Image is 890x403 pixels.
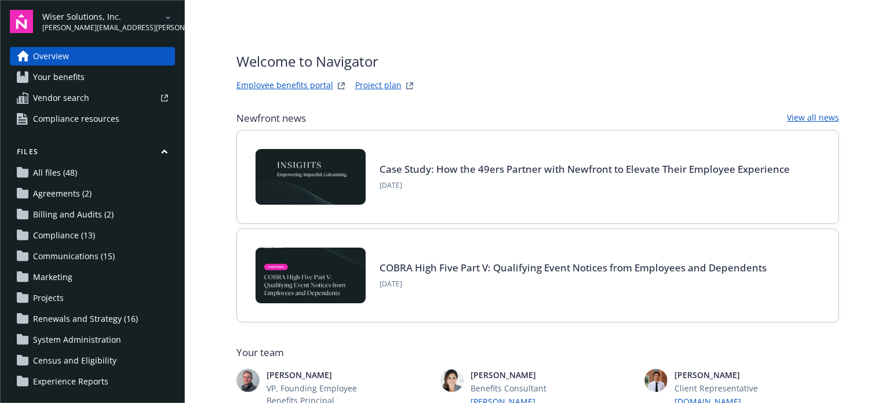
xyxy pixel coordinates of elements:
span: Your team [236,346,839,360]
img: photo [644,369,667,392]
a: projectPlanWebsite [403,79,417,93]
span: [DATE] [380,279,767,289]
span: Billing and Audits (2) [33,205,114,224]
a: Experience Reports [10,372,175,391]
a: Billing and Audits (2) [10,205,175,224]
span: Your benefits [33,68,85,86]
a: Overview [10,47,175,66]
button: Files [10,147,175,161]
img: photo [440,369,464,392]
span: Agreements (2) [33,184,92,203]
span: Newfront news [236,111,306,125]
span: [DATE] [380,180,790,191]
a: striveWebsite [334,79,348,93]
a: System Administration [10,331,175,349]
span: Marketing [33,268,72,286]
a: Project plan [355,79,402,93]
a: Compliance (13) [10,226,175,245]
span: Wiser Solutions, Inc. [42,10,161,23]
img: navigator-logo.svg [10,10,33,33]
a: Vendor search [10,89,175,107]
span: Experience Reports [33,372,108,391]
span: Overview [33,47,69,66]
span: Client Representative [674,382,788,394]
span: Benefits Consultant [470,382,584,394]
a: Agreements (2) [10,184,175,203]
span: Welcome to Navigator [236,51,417,72]
button: Wiser Solutions, Inc.[PERSON_NAME][EMAIL_ADDRESS][PERSON_NAME][DOMAIN_NAME]arrowDropDown [42,10,175,33]
span: Vendor search [33,89,89,107]
a: Compliance resources [10,110,175,128]
a: COBRA High Five Part V: Qualifying Event Notices from Employees and Dependents [380,261,767,274]
span: [PERSON_NAME] [267,369,380,381]
a: Communications (15) [10,247,175,266]
span: [PERSON_NAME] [470,369,584,381]
img: photo [236,369,260,392]
a: Employee benefits portal [236,79,333,93]
img: BLOG-Card Image - Compliance - COBRA High Five Pt 5 - 09-11-25.jpg [256,248,366,303]
a: View all news [787,111,839,125]
span: [PERSON_NAME][EMAIL_ADDRESS][PERSON_NAME][DOMAIN_NAME] [42,23,161,33]
a: arrowDropDown [161,10,175,24]
a: Your benefits [10,68,175,86]
a: Census and Eligibility [10,351,175,370]
span: [PERSON_NAME] [674,369,788,381]
span: All files (48) [33,164,77,182]
img: Card Image - INSIGHTS copy.png [256,149,366,205]
a: Renewals and Strategy (16) [10,310,175,328]
a: Marketing [10,268,175,286]
span: Communications (15) [33,247,115,266]
span: Renewals and Strategy (16) [33,310,138,328]
span: Compliance (13) [33,226,95,245]
span: System Administration [33,331,121,349]
a: Case Study: How the 49ers Partner with Newfront to Elevate Their Employee Experience [380,162,790,176]
a: All files (48) [10,164,175,182]
a: Projects [10,289,175,307]
span: Projects [33,289,64,307]
span: Compliance resources [33,110,119,128]
span: Census and Eligibility [33,351,116,370]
